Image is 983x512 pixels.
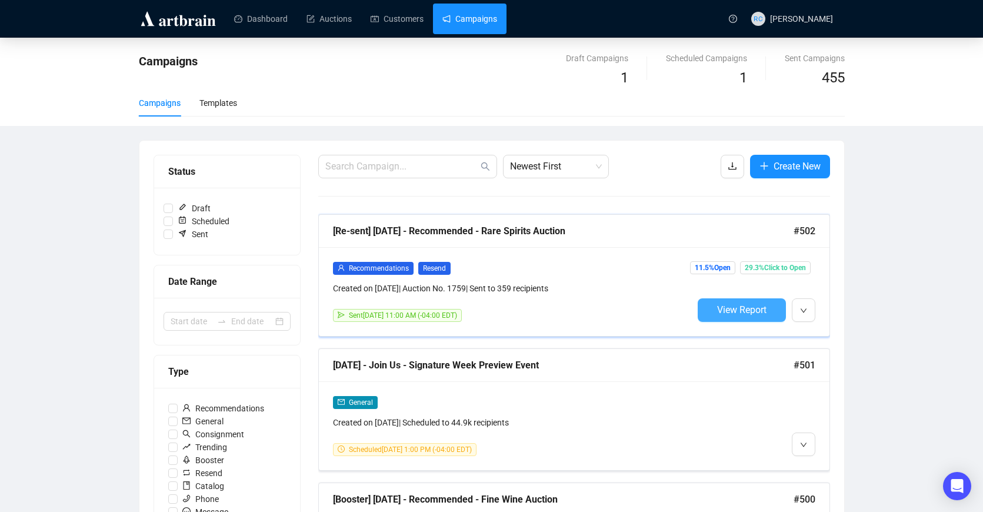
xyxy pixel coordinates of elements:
div: [Re-sent] [DATE] - Recommended - Rare Spirits Auction [333,224,794,238]
span: plus [759,161,769,171]
div: Open Intercom Messenger [943,472,971,500]
span: 455 [822,69,845,86]
span: Trending [178,441,232,454]
span: Campaigns [139,54,198,68]
span: rocket [182,456,191,464]
span: Create New [774,159,821,174]
span: Scheduled [DATE] 1:00 PM (-04:00 EDT) [349,445,472,454]
span: book [182,481,191,490]
span: retweet [182,468,191,477]
div: Status [168,164,286,179]
span: Scheduled [173,215,234,228]
span: 1 [739,69,747,86]
a: Campaigns [442,4,497,34]
input: Start date [171,315,212,328]
span: #502 [794,224,815,238]
div: Campaigns [139,97,181,109]
div: Sent Campaigns [785,52,845,65]
span: Catalog [178,480,229,493]
span: mail [182,417,191,425]
span: Sent [DATE] 11:00 AM (-04:00 EDT) [349,311,457,320]
div: Date Range [168,274,286,289]
div: Created on [DATE] | Auction No. 1759 | Sent to 359 recipients [333,282,693,295]
div: Draft Campaigns [566,52,628,65]
div: Type [168,364,286,379]
span: #501 [794,358,815,373]
button: View Report [698,298,786,322]
span: Phone [178,493,224,506]
span: Resend [178,467,227,480]
span: General [349,398,373,407]
a: [DATE] - Join Us - Signature Week Preview Event#501mailGeneralCreated on [DATE]| Scheduled to 44.... [318,348,830,471]
span: 29.3% Click to Open [740,261,811,274]
span: phone [182,494,191,503]
a: Customers [371,4,424,34]
span: to [217,317,226,326]
span: 1 [621,69,628,86]
span: search [182,430,191,438]
span: Recommendations [178,402,269,415]
span: Consignment [178,428,249,441]
span: download [728,161,737,171]
span: 11.5% Open [690,261,735,274]
a: Auctions [306,4,352,34]
div: Created on [DATE] | Scheduled to 44.9k recipients [333,416,693,429]
span: user [182,404,191,412]
span: down [800,307,807,314]
a: [Re-sent] [DATE] - Recommended - Rare Spirits Auction#502userRecommendationsResendCreated on [DAT... [318,214,830,337]
span: #500 [794,492,815,507]
div: Scheduled Campaigns [666,52,747,65]
span: RC [754,13,762,24]
span: Sent [173,228,213,241]
span: Booster [178,454,229,467]
span: swap-right [217,317,226,326]
button: Create New [750,155,830,178]
span: [PERSON_NAME] [770,14,833,24]
div: Templates [199,97,237,109]
span: user [338,264,345,271]
span: question-circle [729,15,737,23]
span: rise [182,443,191,451]
span: View Report [717,304,767,315]
div: [DATE] - Join Us - Signature Week Preview Event [333,358,794,373]
img: logo [139,9,218,28]
span: Resend [418,262,451,275]
span: search [481,162,490,171]
div: [Booster] [DATE] - Recommended - Fine Wine Auction [333,492,794,507]
span: send [338,311,345,318]
span: Draft [173,202,215,215]
input: End date [231,315,273,328]
span: down [800,441,807,448]
span: General [178,415,228,428]
span: Recommendations [349,264,409,272]
span: mail [338,398,345,405]
span: Newest First [510,155,602,178]
span: clock-circle [338,445,345,453]
input: Search Campaign... [325,159,478,174]
a: Dashboard [234,4,288,34]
